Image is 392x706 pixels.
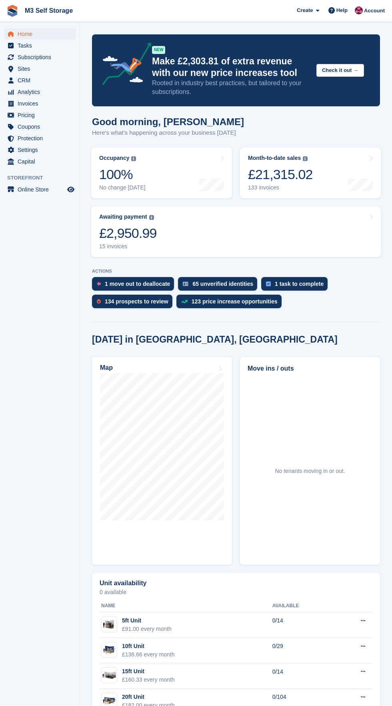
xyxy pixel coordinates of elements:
span: CRM [18,75,66,86]
img: 125-sqft-unit.jpg [102,670,117,681]
img: move_outs_to_deallocate_icon-f764333ba52eb49d3ac5e1228854f67142a1ed5810a6f6cc68b1a99e826820c5.svg [97,281,101,286]
img: icon-info-grey-7440780725fd019a000dd9b08b2336e03edf1995a4989e88bcd33f0948082b44.svg [131,156,136,161]
a: menu [4,75,76,86]
span: Storefront [7,174,80,182]
button: Check it out → [316,64,364,77]
div: Month-to-date sales [248,155,301,162]
p: Here's what's happening across your business [DATE] [92,128,244,138]
span: Protection [18,133,66,144]
div: No tenants moving in or out. [275,467,345,475]
div: 20ft Unit [122,693,175,701]
a: 134 prospects to review [92,295,176,312]
td: 0/14 [272,612,334,638]
div: 15ft Unit [122,667,175,676]
img: stora-icon-8386f47178a22dfd0bd8f6a31ec36ba5ce8667c1dd55bd0f319d3a0aa187defe.svg [6,5,18,17]
td: 0/14 [272,663,334,689]
h2: Unit availability [100,580,146,587]
h2: [DATE] in [GEOGRAPHIC_DATA], [GEOGRAPHIC_DATA] [92,334,338,345]
a: menu [4,156,76,167]
img: 32-sqft-unit.jpg [102,619,117,630]
a: menu [4,184,76,195]
div: NEW [152,46,165,54]
p: Make £2,303.81 of extra revenue with our new price increases tool [152,56,310,79]
div: 123 price increase opportunities [192,298,278,305]
span: Pricing [18,110,66,121]
a: menu [4,110,76,121]
div: Awaiting payment [99,213,147,220]
div: 133 invoices [248,184,313,191]
div: £21,315.02 [248,166,313,183]
a: Map [92,357,232,565]
a: menu [4,63,76,74]
span: Create [297,6,313,14]
th: Available [272,600,334,612]
img: 10-ft-container.jpg [102,644,117,656]
img: icon-info-grey-7440780725fd019a000dd9b08b2336e03edf1995a4989e88bcd33f0948082b44.svg [149,215,154,220]
a: 1 task to complete [261,277,332,295]
a: menu [4,121,76,132]
a: 1 move out to deallocate [92,277,178,295]
a: menu [4,86,76,98]
span: Sites [18,63,66,74]
div: 65 unverified identities [192,281,253,287]
a: 65 unverified identities [178,277,261,295]
p: ACTIONS [92,269,380,274]
div: No change [DATE] [99,184,146,191]
div: £160.33 every month [122,676,175,684]
h1: Good morning, [PERSON_NAME] [92,116,244,127]
img: Nick Jones [355,6,363,14]
span: Analytics [18,86,66,98]
div: 10ft Unit [122,642,175,650]
img: prospect-51fa495bee0391a8d652442698ab0144808aea92771e9ea1ae160a38d050c398.svg [97,299,101,304]
div: 1 move out to deallocate [105,281,170,287]
span: Subscriptions [18,52,66,63]
h2: Map [100,364,113,371]
img: icon-info-grey-7440780725fd019a000dd9b08b2336e03edf1995a4989e88bcd33f0948082b44.svg [303,156,308,161]
span: Help [336,6,348,14]
span: Home [18,28,66,40]
span: Settings [18,144,66,156]
div: £91.00 every month [122,625,172,633]
a: menu [4,144,76,156]
img: verify_identity-adf6edd0f0f0b5bbfe63781bf79b02c33cf7c696d77639b501bdc392416b5a36.svg [183,281,188,286]
a: menu [4,98,76,109]
a: menu [4,133,76,144]
div: 100% [99,166,146,183]
span: Online Store [18,184,66,195]
a: Month-to-date sales £21,315.02 133 invoices [240,148,381,198]
div: 5ft Unit [122,616,172,625]
span: Tasks [18,40,66,51]
p: 0 available [100,589,372,595]
a: menu [4,40,76,51]
a: Occupancy 100% No change [DATE] [91,148,232,198]
p: Rooted in industry best practices, but tailored to your subscriptions. [152,79,310,96]
span: Invoices [18,98,66,109]
div: £2,950.99 [99,225,157,241]
img: task-75834270c22a3079a89374b754ae025e5fb1db73e45f91037f5363f120a921f8.svg [266,281,271,286]
span: Capital [18,156,66,167]
a: menu [4,52,76,63]
td: 0/29 [272,638,334,664]
img: price-adjustments-announcement-icon-8257ccfd72463d97f412b2fc003d46551f7dbcb40ab6d574587a9cd5c0d94... [96,42,152,88]
a: 123 price increase opportunities [176,295,286,312]
span: Coupons [18,121,66,132]
a: menu [4,28,76,40]
th: Name [100,600,272,612]
div: 15 invoices [99,243,157,250]
a: Preview store [66,185,76,194]
img: price_increase_opportunities-93ffe204e8149a01c8c9dc8f82e8f89637d9d84a8eef4429ea346261dce0b2c0.svg [181,300,188,303]
div: £138.66 every month [122,650,175,659]
div: Occupancy [99,155,129,162]
span: Account [364,7,385,15]
div: 134 prospects to review [105,298,168,305]
h2: Move ins / outs [248,364,372,373]
a: Awaiting payment £2,950.99 15 invoices [91,206,381,257]
div: 1 task to complete [275,281,324,287]
a: M3 Self Storage [22,4,76,17]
